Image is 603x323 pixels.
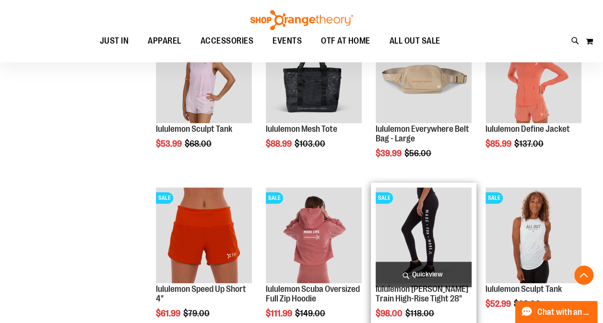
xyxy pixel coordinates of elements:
[321,30,370,52] span: OTF AT HOME
[376,149,403,158] span: $39.99
[249,10,355,30] img: Shop Orangetheory
[376,262,472,287] a: Quickview
[515,301,598,323] button: Chat with an Expert
[376,192,393,204] span: SALE
[485,187,581,285] a: Product image for lululemon Sculpt TankSALE
[485,187,581,283] img: Product image for lululemon Sculpt Tank
[574,265,593,285] button: Back To Top
[148,30,181,52] span: APPAREL
[266,284,360,303] a: lululemon Scuba Oversized Full Zip Hoodie
[266,139,293,149] span: $88.99
[272,30,302,52] span: EVENTS
[183,309,211,318] span: $79.00
[100,30,129,52] span: JUST IN
[405,309,436,318] span: $118.00
[376,27,472,123] img: Product image for lululemon Everywhere Belt Bag Large
[266,309,294,318] span: $111.99
[266,27,362,123] img: Product image for lululemon Mesh Tote
[266,187,362,285] a: Product image for lululemon Scuba Oversized Full Zip HoodieSALE
[376,309,404,318] span: $98.00
[376,27,472,125] a: Product image for lululemon Everywhere Belt Bag LargeSALE
[376,284,468,303] a: lululemon [PERSON_NAME] Train High-Rise Tight 28"
[295,309,327,318] span: $149.00
[156,284,246,303] a: lululemon Speed Up Short 4"
[266,124,337,134] a: lululemon Mesh Tote
[151,23,257,173] div: product
[201,30,254,52] span: ACCESSORIES
[514,299,542,309] span: $68.00
[156,139,183,149] span: $53.99
[481,23,586,173] div: product
[537,308,591,317] span: Chat with an Expert
[390,30,440,52] span: ALL OUT SALE
[404,149,433,158] span: $56.00
[266,192,283,204] span: SALE
[485,284,562,294] a: lululemon Sculpt Tank
[156,192,173,204] span: SALE
[156,309,182,318] span: $61.99
[266,187,362,283] img: Product image for lululemon Scuba Oversized Full Zip Hoodie
[156,187,252,285] a: Product image for lululemon Speed Up Short 4"SALE
[295,139,327,149] span: $103.00
[485,27,581,123] img: Product image for lululemon Define Jacket
[485,299,512,309] span: $52.99
[261,23,367,173] div: product
[185,139,213,149] span: $68.00
[485,27,581,125] a: Product image for lululemon Define JacketSALE
[376,124,469,143] a: lululemon Everywhere Belt Bag - Large
[156,27,252,123] img: Main Image of 1538347
[266,27,362,125] a: Product image for lululemon Mesh ToteSALE
[485,192,503,204] span: SALE
[376,187,472,285] a: Product image for lululemon Wunder Train High-Rise Tight 28"SALE
[156,187,252,283] img: Product image for lululemon Speed Up Short 4"
[371,23,476,182] div: product
[485,124,570,134] a: lululemon Define Jacket
[514,139,545,149] span: $137.00
[156,27,252,125] a: Main Image of 1538347SALE
[156,124,232,134] a: lululemon Sculpt Tank
[485,139,513,149] span: $85.99
[376,187,472,283] img: Product image for lululemon Wunder Train High-Rise Tight 28"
